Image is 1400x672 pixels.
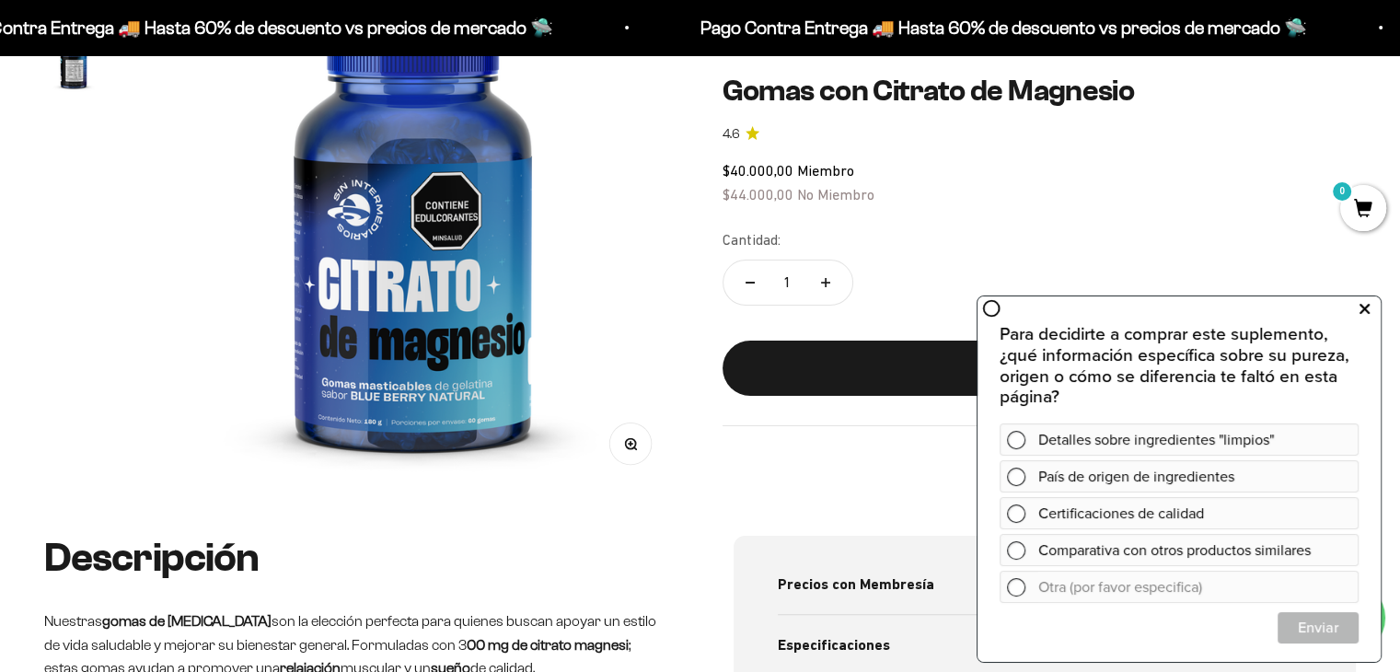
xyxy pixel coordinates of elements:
label: Cantidad: [723,228,781,252]
span: 4.6 [723,123,740,144]
p: Pago Contra Entrega 🚚 Hasta 60% de descuento vs precios de mercado 🛸 [698,13,1304,42]
button: Añadir al carrito [723,341,1357,396]
strong: gomas de [MEDICAL_DATA] [102,613,272,629]
button: Ir al artículo 2 [44,34,103,98]
h2: Descripción [44,536,667,580]
span: Especificaciones [778,633,890,657]
button: Aumentar cantidad [799,261,852,305]
summary: Precios con Membresía [778,554,1313,615]
span: Precios con Membresía [778,573,934,597]
span: Miembro [797,162,854,179]
span: $44.000,00 [723,185,793,202]
mark: 0 [1331,180,1353,203]
img: Gomas con Citrato de Magnesio [44,34,103,93]
a: 0 [1340,200,1386,220]
span: $40.000,00 [723,162,793,179]
strong: 00 mg de citrato magnesi [467,637,629,653]
a: 4.64.6 de 5.0 estrellas [723,123,1357,144]
span: No Miembro [797,185,874,202]
iframe: zigpoll-iframe [978,295,1381,662]
button: Reducir cantidad [723,261,777,305]
h1: Gomas con Citrato de Magnesio [723,74,1357,109]
div: Añadir al carrito [759,356,1320,380]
